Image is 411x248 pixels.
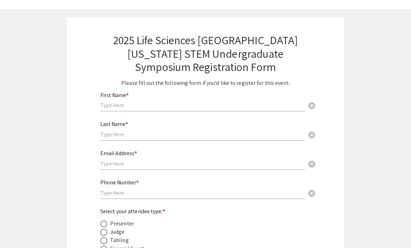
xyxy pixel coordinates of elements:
[110,228,125,236] div: Judge
[100,120,128,128] mat-label: Last Name
[100,131,305,138] input: Type Here
[100,33,311,73] h2: 2025 Life Sciences [GEOGRAPHIC_DATA][US_STATE] STEM Undergraduate Symposium Registration Form
[100,179,139,186] mat-label: Phone Number
[308,189,316,198] span: cancel
[308,131,316,139] span: cancel
[308,160,316,168] span: cancel
[100,150,137,157] mat-label: Email Address
[308,102,316,110] span: cancel
[100,208,165,215] mat-label: Select your attendee type:
[305,157,319,170] button: Clear
[110,219,134,228] div: Presenter
[305,98,319,112] button: Clear
[100,79,311,87] p: Please fill out the following form if you'd like to register for this event.
[5,217,30,243] iframe: Chat
[305,186,319,200] button: Clear
[100,91,129,99] mat-label: First Name
[100,189,305,197] input: Type Here
[100,160,305,167] input: Type Here
[100,102,305,109] input: Type Here
[305,128,319,142] button: Clear
[110,236,129,245] div: Tabling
